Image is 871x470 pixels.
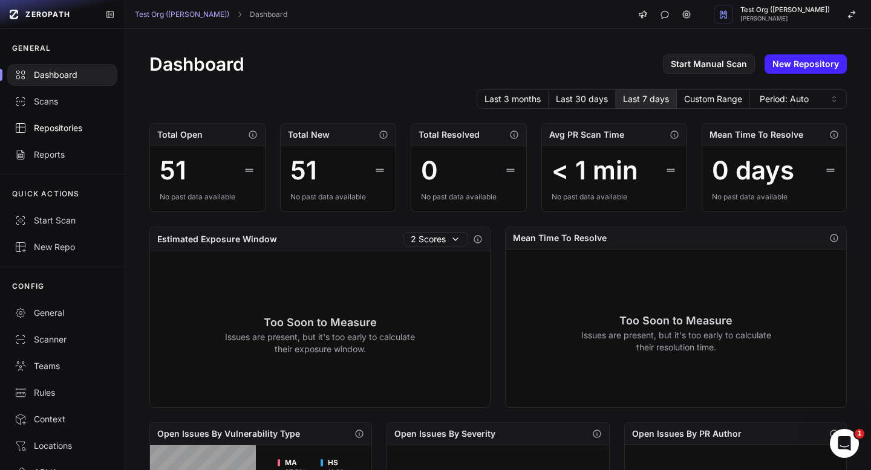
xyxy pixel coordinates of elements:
[290,192,386,202] div: No past data available
[394,428,495,440] h2: Open Issues By Severity
[157,428,300,440] h2: Open Issues By Vulnerability Type
[552,156,638,185] div: < 1 min
[285,458,306,468] span: MA
[15,333,110,346] div: Scanner
[419,129,480,141] h2: Total Resolved
[855,429,864,439] span: 1
[160,192,255,202] div: No past data available
[12,282,44,291] p: CONFIG
[5,5,96,24] a: ZEROPATH
[712,192,837,202] div: No past data available
[765,54,847,74] a: New Repository
[549,89,616,109] button: Last 30 days
[135,10,229,19] a: Test Org ([PERSON_NAME])
[288,129,330,141] h2: Total New
[712,156,794,185] div: 0 days
[552,192,676,202] div: No past data available
[581,312,771,329] h3: Too Soon to Measure
[15,122,110,134] div: Repositories
[15,241,110,253] div: New Repo
[513,232,607,244] h2: Mean Time To Resolve
[477,89,549,109] button: Last 3 months
[549,129,624,141] h2: Avg PR Scan Time
[250,10,287,19] a: Dashboard
[710,129,803,141] h2: Mean Time To Resolve
[25,10,70,19] span: ZEROPATH
[403,232,468,246] button: 2 Scores
[160,156,186,185] div: 51
[15,95,110,108] div: Scans
[157,233,277,245] h2: Estimated Exposure Window
[15,440,110,452] div: Locations
[328,458,347,468] span: HS
[15,69,110,81] div: Dashboard
[740,7,830,13] span: Test Org ([PERSON_NAME])
[616,89,677,109] button: Last 7 days
[12,189,80,199] p: QUICK ACTIONS
[760,93,809,105] span: Period: Auto
[290,156,317,185] div: 51
[149,53,244,75] h1: Dashboard
[15,307,110,319] div: General
[15,214,110,227] div: Start Scan
[15,387,110,399] div: Rules
[225,331,416,355] p: Issues are present, but it's too early to calculate their exposure window.
[421,156,438,185] div: 0
[663,54,755,74] a: Start Manual Scan
[740,16,830,22] span: [PERSON_NAME]
[12,43,51,53] p: GENERAL
[830,429,859,458] iframe: Intercom live chat
[15,413,110,425] div: Context
[421,192,517,202] div: No past data available
[581,329,771,353] p: Issues are present, but it's too early to calculate their resolution time.
[157,129,203,141] h2: Total Open
[235,10,244,19] svg: chevron right,
[15,149,110,161] div: Reports
[632,428,742,440] h2: Open Issues By PR Author
[225,314,416,331] h3: Too Soon to Measure
[829,94,839,104] svg: caret sort,
[15,360,110,372] div: Teams
[135,10,287,19] nav: breadcrumb
[677,89,750,109] button: Custom Range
